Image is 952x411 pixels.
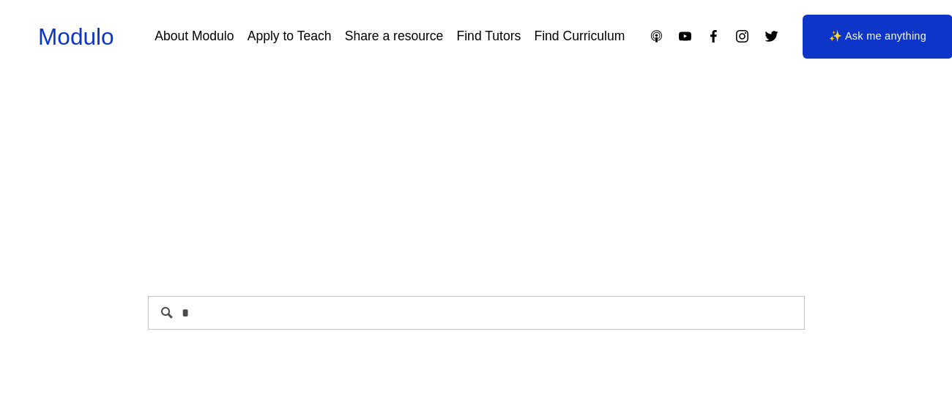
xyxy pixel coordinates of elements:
[248,23,332,49] a: Apply to Teach
[649,29,664,44] a: Apple Podcasts
[457,23,521,49] a: Find Tutors
[735,29,750,44] a: Instagram
[148,296,805,330] input: Search
[534,23,625,49] a: Find Curriculum
[764,29,779,44] a: Twitter
[155,23,234,49] a: About Modulo
[345,23,444,49] a: Share a resource
[677,29,693,44] a: YouTube
[38,23,114,50] a: Modulo
[706,29,721,44] a: Facebook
